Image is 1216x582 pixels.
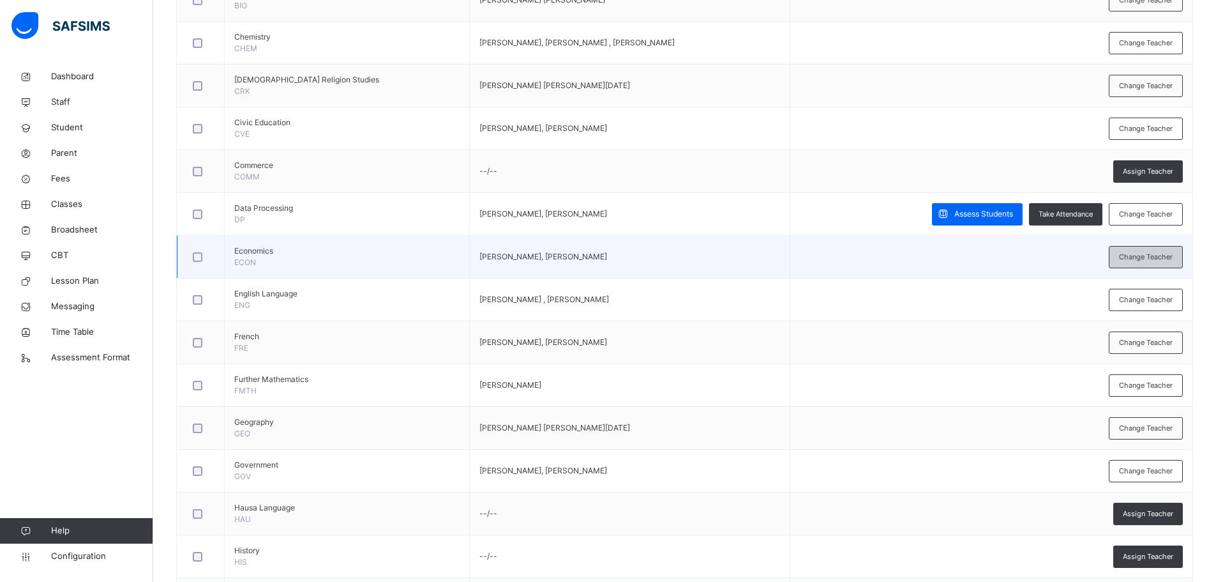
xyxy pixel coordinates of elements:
span: Hausa Language [234,502,460,514]
span: Lesson Plan [51,275,153,287]
span: [PERSON_NAME], [PERSON_NAME] [479,337,607,347]
span: Commerce [234,160,460,171]
span: Economics [234,245,460,257]
span: Change Teacher [1119,380,1173,391]
span: Assessment Format [51,351,153,364]
span: Student [51,121,153,134]
span: French [234,331,460,342]
span: Assess Students [954,208,1013,220]
span: Change Teacher [1119,38,1173,49]
span: CRK [234,86,250,96]
span: Chemistry [234,31,460,43]
span: Change Teacher [1119,252,1173,263]
span: Assign Teacher [1123,166,1173,177]
span: FMTH [234,386,257,395]
span: Change Teacher [1119,209,1173,220]
span: Broadsheet [51,224,153,236]
span: Time Table [51,326,153,339]
span: [PERSON_NAME], [PERSON_NAME] [479,466,607,475]
span: [PERSON_NAME], [PERSON_NAME] [479,252,607,261]
span: GOV [234,471,251,481]
span: [DEMOGRAPHIC_DATA] Religion Studies [234,74,460,86]
td: --/-- [470,493,790,535]
span: History [234,545,460,556]
span: Messaging [51,300,153,313]
span: [PERSON_NAME], [PERSON_NAME] [479,209,607,218]
span: Change Teacher [1119,123,1173,134]
span: COMM [234,172,260,181]
span: Dashboard [51,70,153,83]
span: DP [234,215,245,224]
span: HIS [234,557,247,567]
span: Configuration [51,550,153,563]
span: Parent [51,147,153,160]
span: BIO [234,1,247,10]
span: FRE [234,343,248,353]
span: Data Processing [234,203,460,214]
span: Assign Teacher [1123,551,1173,562]
span: Civic Education [234,117,460,128]
span: HAU [234,514,251,524]
span: Fees [51,172,153,185]
span: Change Teacher [1119,466,1173,477]
span: Geography [234,417,460,428]
span: English Language [234,288,460,300]
span: [PERSON_NAME] [PERSON_NAME][DATE] [479,80,630,90]
span: Change Teacher [1119,337,1173,348]
td: --/-- [470,150,790,193]
span: Assign Teacher [1123,509,1173,519]
td: --/-- [470,535,790,578]
span: Government [234,459,460,471]
span: Staff [51,96,153,109]
span: ECON [234,257,256,267]
span: Change Teacher [1119,295,1173,305]
span: GEO [234,429,250,438]
span: [PERSON_NAME] [PERSON_NAME][DATE] [479,423,630,433]
span: Classes [51,198,153,211]
span: Change Teacher [1119,423,1173,434]
span: [PERSON_NAME], [PERSON_NAME] [479,123,607,133]
span: Take Attendance [1039,209,1093,220]
span: Change Teacher [1119,80,1173,91]
img: safsims [11,12,110,39]
span: Help [51,525,153,537]
span: Further Mathematics [234,374,460,385]
span: CHEM [234,43,257,53]
span: CVE [234,129,250,139]
span: [PERSON_NAME] [479,380,541,390]
span: [PERSON_NAME], [PERSON_NAME] , [PERSON_NAME] [479,38,675,47]
span: [PERSON_NAME] , [PERSON_NAME] [479,295,609,304]
span: CBT [51,249,153,262]
span: ENG [234,300,250,310]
